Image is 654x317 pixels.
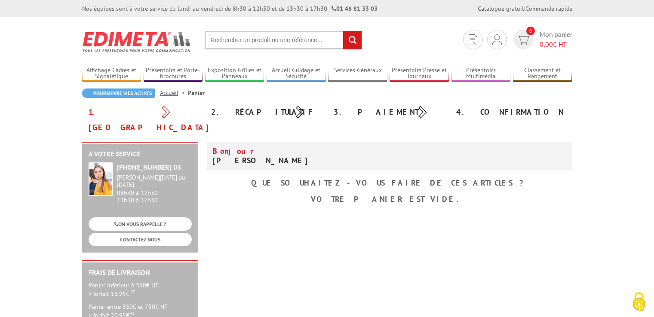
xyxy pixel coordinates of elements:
div: [PERSON_NAME][DATE] au [DATE] [117,174,192,189]
h4: [PERSON_NAME] [212,146,383,165]
a: Services Généraux [328,67,387,81]
a: Classement et Rangement [513,67,572,81]
a: Présentoirs Presse et Journaux [390,67,449,81]
sup: HT [129,289,135,295]
li: Panier [188,88,205,97]
div: 08h30 à 12h30 13h30 à 17h30 [117,174,192,204]
input: Rechercher un produit ou une référence... [205,31,362,49]
sup: HT [129,310,135,316]
span: Mon panier [540,30,572,49]
span: 0 [526,27,535,35]
a: CONTACTEZ-NOUS [89,233,192,246]
img: Edimeta [82,26,192,58]
span: > forfait 16.95€ [89,290,135,298]
a: Présentoirs et Porte-brochures [144,67,203,81]
img: devis rapide [469,34,477,45]
a: devis rapide 0 Mon panier 0,00€ HT [511,30,572,49]
b: Votre panier est vide. [311,194,468,204]
a: ON VOUS RAPPELLE ? [89,217,192,231]
span: Bonjour [212,146,258,156]
input: rechercher [343,31,362,49]
div: 1. [GEOGRAPHIC_DATA] [82,104,205,135]
a: Présentoirs Multimédia [451,67,511,81]
a: Commande rapide [525,5,572,12]
div: | [478,4,572,13]
a: Poursuivre mes achats [82,88,155,98]
div: 4. Confirmation [450,104,572,120]
img: devis rapide [517,35,529,45]
img: Cookies (fenêtre modale) [628,291,650,313]
a: Affichage Cadres et Signalétique [82,67,141,81]
div: Nos équipes sont à votre service du lundi au vendredi de 8h30 à 12h30 et de 13h30 à 17h30 [82,4,378,13]
span: 0,00 [540,40,553,49]
h2: Frais de Livraison [89,269,192,277]
b: Que souhaitez-vous faire de ces articles ? [251,178,528,188]
span: € HT [540,40,572,49]
p: Panier inférieur à 350€ HT [89,281,192,298]
a: Accueil Guidage et Sécurité [267,67,326,81]
a: Accueil [160,89,188,97]
a: Exposition Grilles et Panneaux [205,67,264,81]
div: 2. Récapitulatif [205,104,327,120]
img: devis rapide [492,34,502,45]
a: Catalogue gratuit [478,5,524,12]
h2: A votre service [89,150,192,158]
button: Cookies (fenêtre modale) [624,288,654,317]
strong: [PHONE_NUMBER] 03 [117,163,181,171]
strong: 01 46 81 33 03 [332,5,378,12]
img: widget-service.jpg [89,162,113,196]
div: 3. Paiement [327,104,450,120]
